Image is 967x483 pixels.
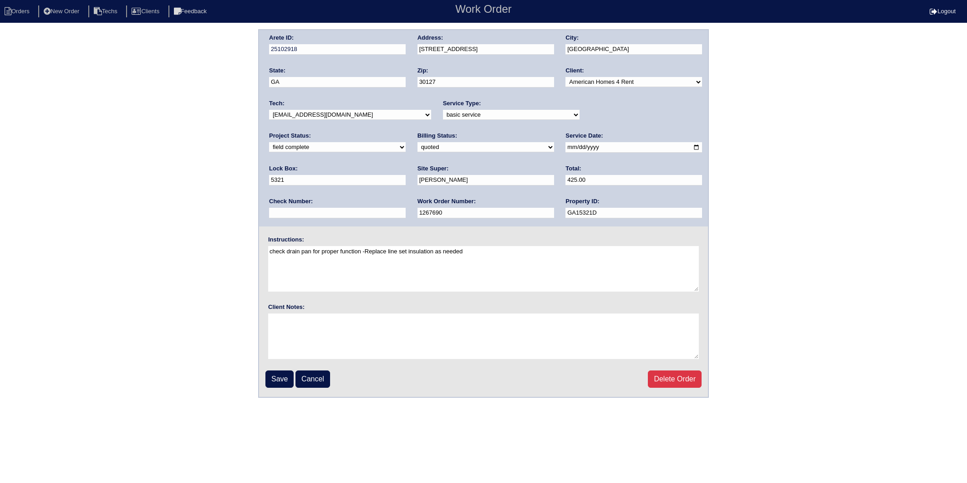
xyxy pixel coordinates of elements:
[443,99,481,108] label: Service Type:
[88,5,125,18] li: Techs
[269,132,311,140] label: Project Status:
[417,132,457,140] label: Billing Status:
[417,67,428,75] label: Zip:
[265,370,294,388] input: Save
[417,44,554,55] input: Enter a location
[38,5,87,18] li: New Order
[565,164,581,173] label: Total:
[268,246,699,292] textarea: check drain pan for proper function -Replace line set insulation as needed
[565,34,579,42] label: City:
[126,5,167,18] li: Clients
[565,197,599,206] label: Property ID:
[38,8,87,15] a: New Order
[565,67,584,75] label: Client:
[88,8,125,15] a: Techs
[648,370,702,388] a: Delete Order
[930,8,956,15] a: Logout
[269,99,285,108] label: Tech:
[168,5,214,18] li: Feedback
[268,236,304,244] label: Instructions:
[269,164,298,173] label: Lock Box:
[269,67,285,75] label: State:
[268,303,305,311] label: Client Notes:
[417,164,449,173] label: Site Super:
[565,132,603,140] label: Service Date:
[269,34,294,42] label: Arete ID:
[295,370,330,388] a: Cancel
[417,34,443,42] label: Address:
[126,8,167,15] a: Clients
[417,197,476,206] label: Work Order Number:
[269,197,313,206] label: Check Number:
